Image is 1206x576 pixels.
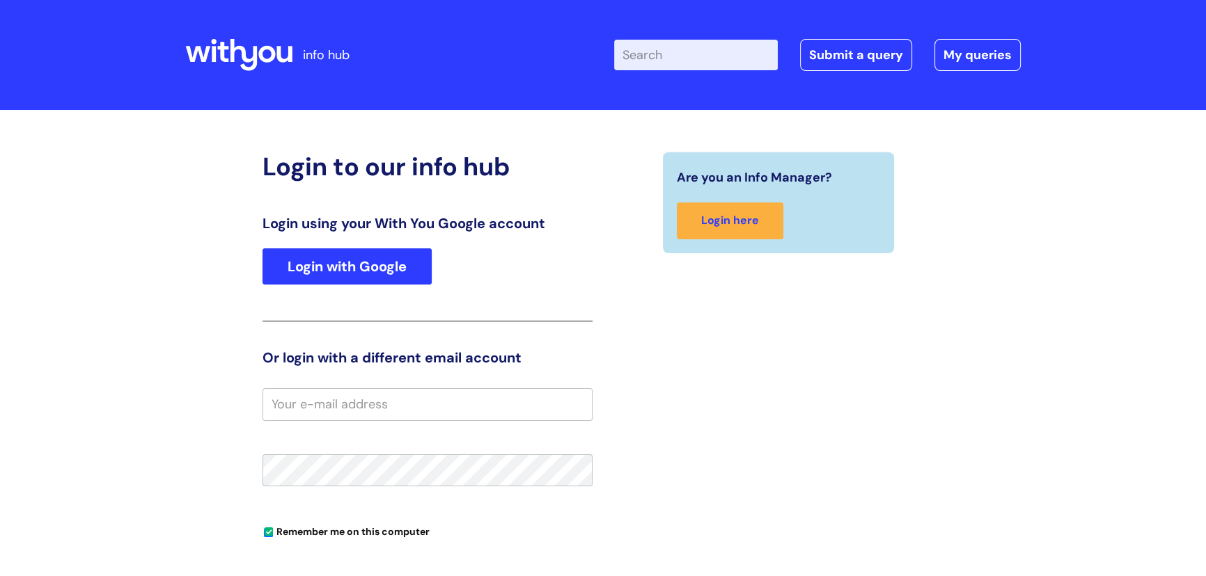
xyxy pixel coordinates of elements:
a: My queries [934,39,1021,71]
h3: Or login with a different email account [263,349,593,366]
h2: Login to our info hub [263,152,593,182]
a: Login here [677,202,783,239]
h3: Login using your With You Google account [263,215,593,232]
input: Remember me on this computer [264,528,273,537]
p: info hub [303,44,350,66]
a: Submit a query [800,39,912,71]
span: Are you an Info Manager? [677,166,832,189]
input: Search [614,40,778,70]
input: Your e-mail address [263,388,593,420]
div: You can uncheck this option if you're logging in from a shared device [263,520,593,542]
label: Remember me on this computer [263,522,430,538]
a: Login with Google [263,248,432,285]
